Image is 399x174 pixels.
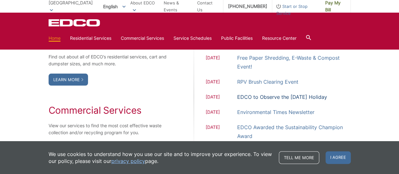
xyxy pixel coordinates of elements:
a: Learn More [49,74,88,86]
a: Free Paper Shredding, E-Waste & Compost Event! [237,53,351,71]
span: [DATE] [206,124,237,141]
a: EDCO to Observe the [DATE] Holiday [237,93,327,101]
span: English [98,1,130,12]
span: [DATE] [206,109,237,117]
a: Residential Services [70,35,111,42]
a: Home [49,35,61,42]
a: RPV Brush Clearing Event [237,77,298,86]
a: EDCO Awarded the Sustainability Champion Award [237,123,351,141]
a: Environmental Times Newsletter [237,108,314,117]
a: EDCD logo. Return to the homepage. [49,19,101,27]
p: Find out about all of EDCO’s residential services, cart and dumpster sizes, and much more. [49,53,167,67]
p: View our services to find the most cost effective waste collection and/or recycling program for you. [49,122,167,136]
a: privacy policy [111,158,145,165]
span: [DATE] [206,78,237,86]
a: Commercial Services [121,35,164,42]
p: We use cookies to understand how you use our site and to improve your experience. To view our pol... [49,151,273,165]
a: Resource Center [262,35,296,42]
h2: Commercial Services [49,105,167,116]
span: [DATE] [206,54,237,71]
a: Tell me more [279,151,319,164]
a: Public Facilities [221,35,253,42]
a: Service Schedules [173,35,212,42]
span: I agree [326,151,351,164]
span: [DATE] [206,93,237,101]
